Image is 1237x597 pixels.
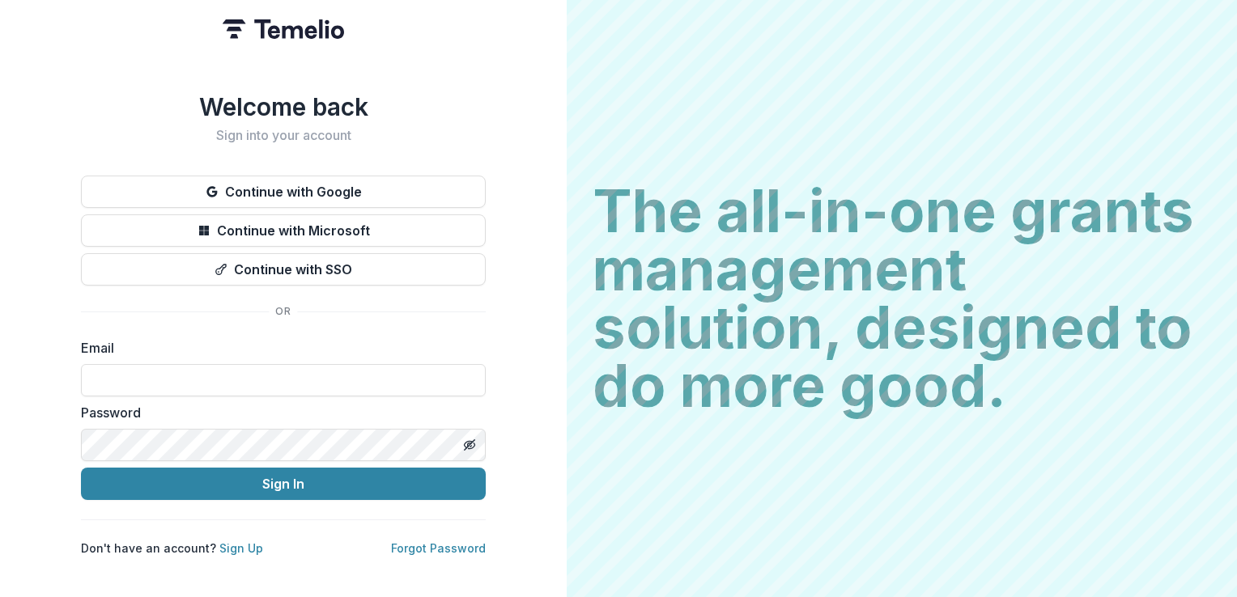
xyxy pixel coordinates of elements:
a: Forgot Password [391,541,486,555]
label: Password [81,403,476,422]
button: Continue with Google [81,176,486,208]
button: Continue with SSO [81,253,486,286]
label: Email [81,338,476,358]
button: Continue with Microsoft [81,214,486,247]
p: Don't have an account? [81,540,263,557]
button: Sign In [81,468,486,500]
img: Temelio [223,19,344,39]
a: Sign Up [219,541,263,555]
button: Toggle password visibility [457,432,482,458]
h1: Welcome back [81,92,486,121]
h2: Sign into your account [81,128,486,143]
